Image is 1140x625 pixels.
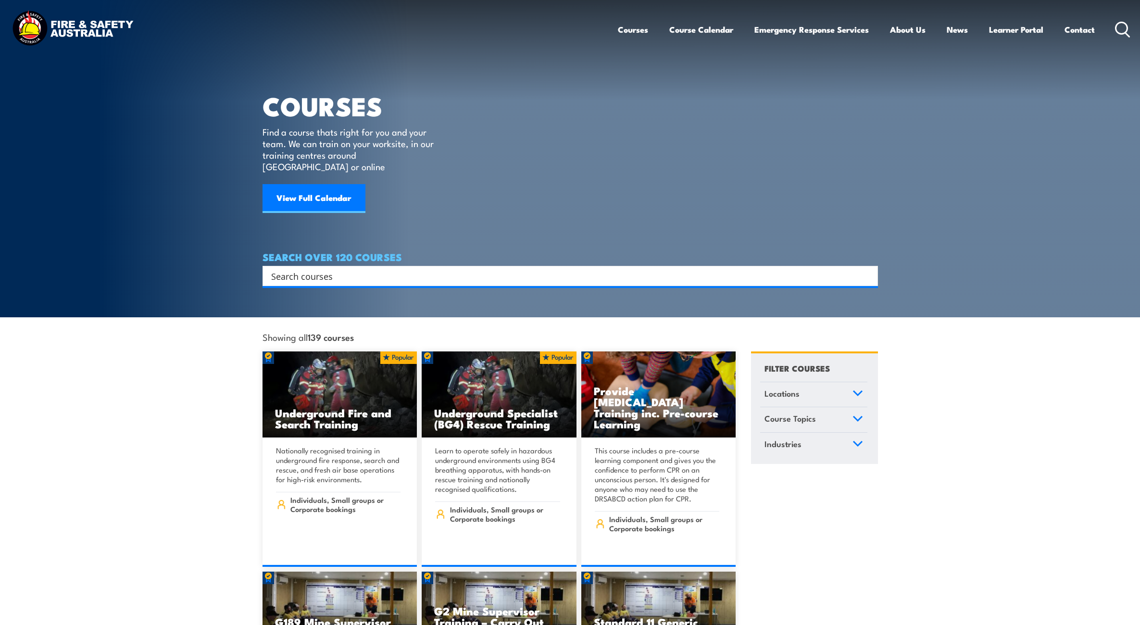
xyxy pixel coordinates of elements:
[422,351,576,438] img: Underground mine rescue
[276,446,401,484] p: Nationally recognised training in underground fire response, search and rescue, and fresh air bas...
[764,412,816,425] span: Course Topics
[764,362,830,375] h4: FILTER COURSES
[263,332,354,342] span: Showing all
[1065,17,1095,42] a: Contact
[273,269,859,283] form: Search form
[263,94,448,117] h1: COURSES
[618,17,648,42] a: Courses
[861,269,875,283] button: Search magnifier button
[764,437,802,450] span: Industries
[263,251,878,262] h4: SEARCH OVER 120 COURSES
[890,17,926,42] a: About Us
[435,446,560,494] p: Learn to operate safely in hazardous underground environments using BG4 breathing apparatus, with...
[271,269,857,283] input: Search input
[947,17,968,42] a: News
[594,385,724,429] h3: Provide [MEDICAL_DATA] Training inc. Pre-course Learning
[989,17,1043,42] a: Learner Portal
[764,387,800,400] span: Locations
[308,330,354,343] strong: 139 courses
[760,407,867,432] a: Course Topics
[434,407,564,429] h3: Underground Specialist (BG4) Rescue Training
[581,351,736,438] img: Low Voltage Rescue and Provide CPR
[422,351,576,438] a: Underground Specialist (BG4) Rescue Training
[263,126,438,172] p: Find a course thats right for you and your team. We can train on your worksite, in our training c...
[754,17,869,42] a: Emergency Response Services
[581,351,736,438] a: Provide [MEDICAL_DATA] Training inc. Pre-course Learning
[263,184,365,213] a: View Full Calendar
[263,351,417,438] img: Underground mine rescue
[275,407,405,429] h3: Underground Fire and Search Training
[760,382,867,407] a: Locations
[760,433,867,458] a: Industries
[290,495,401,513] span: Individuals, Small groups or Corporate bookings
[450,505,560,523] span: Individuals, Small groups or Corporate bookings
[669,17,733,42] a: Course Calendar
[609,514,719,533] span: Individuals, Small groups or Corporate bookings
[595,446,720,503] p: This course includes a pre-course learning component and gives you the confidence to perform CPR ...
[263,351,417,438] a: Underground Fire and Search Training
